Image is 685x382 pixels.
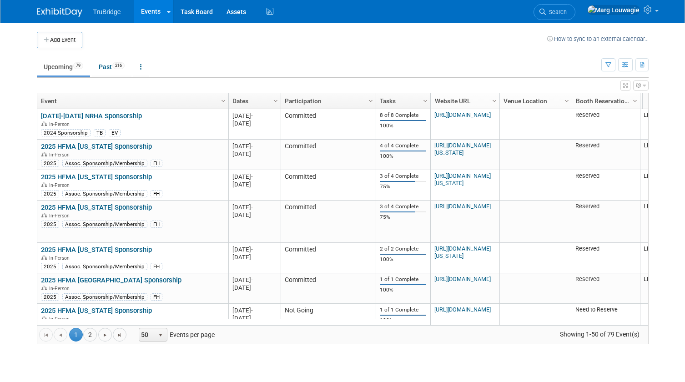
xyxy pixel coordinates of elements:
div: [DATE] [232,276,277,284]
a: 2 [83,328,97,342]
div: Assoc. Sponsorship/Membership [62,160,147,167]
a: [URL][DOMAIN_NAME] [434,306,491,313]
a: 2025 HFMA [US_STATE] Sponsorship [41,142,152,151]
td: Not Going [281,304,376,334]
img: In-Person Event [41,152,47,156]
div: [DATE] [232,120,277,127]
div: Assoc. Sponsorship/Membership [62,190,147,197]
span: Column Settings [220,97,227,105]
button: Add Event [37,32,82,48]
div: 1 of 1 Complete [380,276,426,283]
img: In-Person Event [41,213,47,217]
span: - [251,204,253,211]
a: [DATE]-[DATE] NRHA Sponsorship [41,112,142,120]
span: Go to the next page [101,332,109,339]
div: 100% [380,256,426,263]
span: 50 [139,328,155,341]
span: In-Person [49,152,72,158]
a: Column Settings [489,93,499,107]
img: In-Person Event [41,121,47,126]
img: ExhibitDay [37,8,82,17]
div: [DATE] [232,253,277,261]
div: 2025 [41,293,59,301]
td: Need to Reserve [572,304,640,334]
div: 3 of 4 Complete [380,203,426,210]
td: Reserved [572,273,640,304]
a: Booth Reservation Status [576,93,634,109]
span: 216 [112,62,125,69]
div: [DATE] [232,284,277,292]
a: 2025 HFMA [GEOGRAPHIC_DATA] Sponsorship [41,276,181,284]
span: In-Person [49,121,72,127]
div: [DATE] [232,211,277,219]
div: 75% [380,214,426,221]
div: [DATE] [232,307,277,314]
div: 100% [380,286,426,293]
div: 2 of 2 Complete [380,246,426,252]
a: Column Settings [271,93,281,107]
a: [URL][DOMAIN_NAME][US_STATE] [434,245,491,259]
div: [DATE] [232,112,277,120]
span: Column Settings [367,97,374,105]
div: FH [151,160,162,167]
td: Committed [281,273,376,304]
img: In-Person Event [41,316,47,321]
td: Reserved [572,140,640,170]
div: 2025 [41,263,59,270]
div: [DATE] [232,173,277,181]
a: [URL][DOMAIN_NAME] [434,203,491,210]
td: Committed [281,170,376,201]
a: Event [41,93,222,109]
span: - [251,112,253,119]
div: Assoc. Sponsorship/Membership [62,293,147,301]
div: [DATE] [232,150,277,158]
span: Go to the previous page [57,332,64,339]
div: FH [151,190,162,197]
td: Reserved [572,170,640,201]
td: Committed [281,243,376,273]
span: Go to the first page [42,332,50,339]
span: Events per page [127,328,224,342]
td: Reserved [572,243,640,273]
a: [URL][DOMAIN_NAME][US_STATE] [434,142,491,156]
span: Column Settings [491,97,498,105]
div: 100% [380,317,426,324]
span: Go to the last page [116,332,123,339]
div: EV [109,129,121,136]
a: How to sync to an external calendar... [547,35,649,42]
a: Past216 [92,58,131,75]
a: 2025 HFMA [US_STATE] Sponsorship [41,173,152,181]
img: In-Person Event [41,255,47,260]
span: Column Settings [422,97,429,105]
span: select [157,332,164,339]
a: Website URL [435,93,494,109]
span: - [251,143,253,150]
span: - [251,276,253,283]
span: Showing 1-50 of 79 Event(s) [551,328,648,341]
span: In-Person [49,316,72,322]
div: 1 of 1 Complete [380,307,426,313]
a: 2025 HFMA [US_STATE] Sponsorship [41,246,152,254]
img: Marg Louwagie [587,5,640,15]
a: Column Settings [562,93,572,107]
div: 2025 [41,221,59,228]
span: - [251,173,253,180]
span: Search [546,9,567,15]
span: In-Person [49,182,72,188]
span: In-Person [49,286,72,292]
span: 79 [73,62,83,69]
div: [DATE] [232,181,277,188]
img: In-Person Event [41,286,47,290]
div: FH [151,293,162,301]
a: 2025 HFMA [US_STATE] Sponsorship [41,203,152,211]
div: 75% [380,183,426,190]
div: TB [94,129,106,136]
div: 2025 [41,160,59,167]
a: Column Settings [218,93,228,107]
div: [DATE] [232,203,277,211]
a: 2025 HFMA [US_STATE] Sponsorship [41,307,152,315]
a: Column Settings [420,93,430,107]
a: [URL][DOMAIN_NAME][US_STATE] [434,172,491,186]
span: In-Person [49,255,72,261]
a: Dates [232,93,275,109]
